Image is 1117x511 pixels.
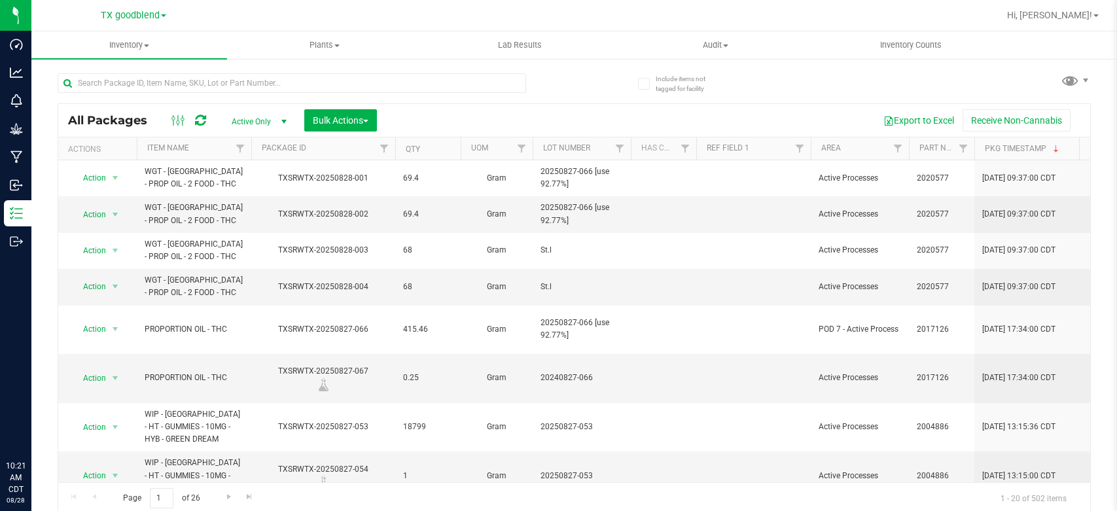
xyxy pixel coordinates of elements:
span: All Packages [68,113,160,128]
input: 1 [150,488,173,508]
inline-svg: Manufacturing [10,150,23,164]
span: Bulk Actions [313,115,368,126]
inline-svg: Analytics [10,66,23,79]
span: Gram [469,323,525,336]
span: WIP - [GEOGRAPHIC_DATA] - HT - GUMMIES - 10MG - HYB - GREEN DREAM [145,408,243,446]
span: select [107,277,124,296]
span: Inventory Counts [862,39,959,51]
span: 69.4 [403,208,453,220]
input: Search Package ID, Item Name, SKU, Lot or Part Number... [58,73,526,93]
span: 1 - 20 of 502 items [990,488,1077,508]
a: Filter [511,137,533,160]
p: 08/28 [6,495,26,505]
a: Area [821,143,841,152]
span: WGT - [GEOGRAPHIC_DATA] - PROP OIL - 2 FOOD - THC [145,274,243,299]
span: 20250827-066 [use 92.77%] [541,317,623,342]
div: Lab Sample [249,476,397,489]
span: WGT - [GEOGRAPHIC_DATA] - PROP OIL - 2 FOOD - THC [145,238,243,263]
span: select [107,205,124,224]
span: St.l [541,244,623,256]
span: Gram [469,244,525,256]
span: [DATE] 09:37:00 CDT [982,244,1055,256]
div: TXSRWTX-20250828-002 [249,208,397,220]
span: PROPORTION OIL - THC [145,372,243,384]
div: Lab Sample [249,378,397,391]
span: 0.25 [403,372,453,384]
span: Action [71,205,107,224]
span: Include items not tagged for facility [656,74,721,94]
span: TX goodblend [101,10,160,21]
span: [DATE] 13:15:00 CDT [982,470,1055,482]
span: Page of 26 [112,488,211,508]
span: PROPORTION OIL - THC [145,323,243,336]
a: UOM [471,143,488,152]
span: Inventory [31,39,227,51]
span: 68 [403,244,453,256]
a: Lab Results [422,31,618,59]
span: Action [71,277,107,296]
div: TXSRWTX-20250828-001 [249,172,397,185]
span: 2017126 [917,372,966,384]
span: Audit [618,39,813,51]
span: POD 7 - Active Process [819,323,901,336]
span: Gram [469,421,525,433]
a: Ref Field 1 [707,143,749,152]
a: Filter [230,137,251,160]
a: Lot Number [543,143,590,152]
inline-svg: Dashboard [10,38,23,51]
span: select [107,320,124,338]
span: Active Processes [819,421,901,433]
span: Gram [469,470,525,482]
iframe: Resource center [13,406,52,446]
span: [DATE] 17:34:00 CDT [982,372,1055,384]
div: TXSRWTX-20250827-054 [249,463,397,489]
span: Active Processes [819,470,901,482]
inline-svg: Inbound [10,179,23,192]
span: 2020577 [917,172,966,185]
span: Action [71,369,107,387]
span: Action [71,241,107,260]
span: Action [71,320,107,338]
span: Gram [469,208,525,220]
a: Inventory [31,31,227,59]
span: 2004886 [917,470,966,482]
span: select [107,241,124,260]
span: Plants [228,39,422,51]
span: 69.4 [403,172,453,185]
span: [DATE] 09:37:00 CDT [982,281,1055,293]
inline-svg: Grow [10,122,23,135]
span: Active Processes [819,208,901,220]
inline-svg: Monitoring [10,94,23,107]
a: Pkg Timestamp [985,144,1061,153]
span: Active Processes [819,281,901,293]
span: 415.46 [403,323,453,336]
a: Qty [406,145,420,154]
th: Has COA [631,137,696,160]
a: Go to the next page [219,488,238,506]
a: Filter [953,137,974,160]
span: 2004886 [917,421,966,433]
span: 2020577 [917,244,966,256]
div: TXSRWTX-20250827-066 [249,323,397,336]
span: 2020577 [917,281,966,293]
span: select [107,418,124,436]
span: 1 [403,470,453,482]
span: WIP - [GEOGRAPHIC_DATA] - HT - GUMMIES - 10MG - HYB - GREEN DREAM [145,457,243,495]
button: Bulk Actions [304,109,377,132]
a: Audit [618,31,813,59]
span: Action [71,467,107,485]
span: Action [71,169,107,187]
span: WGT - [GEOGRAPHIC_DATA] - PROP OIL - 2 FOOD - THC [145,202,243,226]
a: Filter [675,137,696,160]
inline-svg: Inventory [10,207,23,220]
div: TXSRWTX-20250827-067 [249,365,397,391]
inline-svg: Outbound [10,235,23,248]
span: [DATE] 09:37:00 CDT [982,208,1055,220]
span: Active Processes [819,244,901,256]
span: [DATE] 09:37:00 CDT [982,172,1055,185]
span: [DATE] 13:15:36 CDT [982,421,1055,433]
div: TXSRWTX-20250827-053 [249,421,397,433]
span: Active Processes [819,172,901,185]
span: Action [71,418,107,436]
span: Gram [469,281,525,293]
